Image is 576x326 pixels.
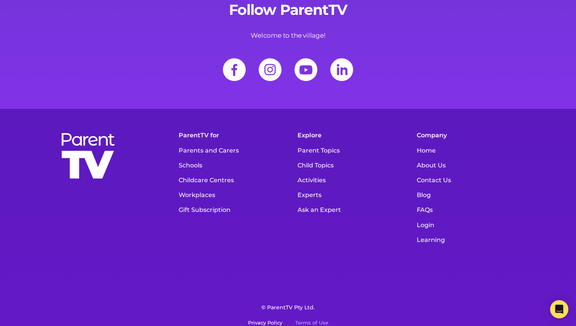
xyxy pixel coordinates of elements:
[413,188,521,202] a: Blog
[294,143,402,158] a: Parent Topics
[175,128,283,143] h5: ParentTV for
[294,202,402,217] a: Ask an Expert
[294,188,402,202] a: Experts
[294,173,402,188] a: Activities
[325,52,359,87] a: LinkedIn
[175,143,283,158] a: Parents and Carers
[175,202,283,217] a: Gift Subscription
[56,1,520,19] h2: Follow ParentTV
[413,143,521,158] a: Home
[413,173,521,188] a: Contact Us
[295,320,328,326] a: Terms of Use
[413,202,521,217] a: FAQs
[413,218,521,232] a: Login
[253,52,287,87] img: social-icon-ig.b812365.svg
[550,300,568,318] div: Open Intercom Messenger
[217,52,251,87] img: svg+xml;base64,PHN2ZyB4bWxucz0iaHR0cDovL3d3dy53My5vcmcvMjAwMC9zdmciIHdpZHRoPSI4MC4wMDEiIGhlaWdodD...
[248,320,282,326] a: Privacy Policy
[59,132,117,180] img: parenttv-logo-stacked-white.f9d0032.svg
[325,52,359,87] img: svg+xml;base64,PHN2ZyBoZWlnaHQ9IjgwIiB2aWV3Qm94PSIwIDAgODAgODAiIHdpZHRoPSI4MCIgeG1sbnM9Imh0dHA6Ly...
[413,232,521,247] a: Learning
[217,52,251,87] a: Facebook
[294,158,402,173] a: Child Topics
[413,158,521,173] a: About Us
[294,128,402,143] h5: Explore
[11,304,565,311] p: © ParentTV Pty Ltd.
[289,52,323,87] a: Youtube
[289,52,323,87] img: svg+xml;base64,PHN2ZyBoZWlnaHQ9IjgwIiB2aWV3Qm94PSIwIDAgODAuMDAxIDgwIiB3aWR0aD0iODAuMDAxIiB4bWxucz...
[413,128,521,143] h5: Company
[175,188,283,202] a: Workplaces
[56,30,520,41] p: Welcome to the village!
[175,173,283,188] a: Childcare Centres
[253,52,287,87] a: Instagram
[175,158,283,173] a: Schools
